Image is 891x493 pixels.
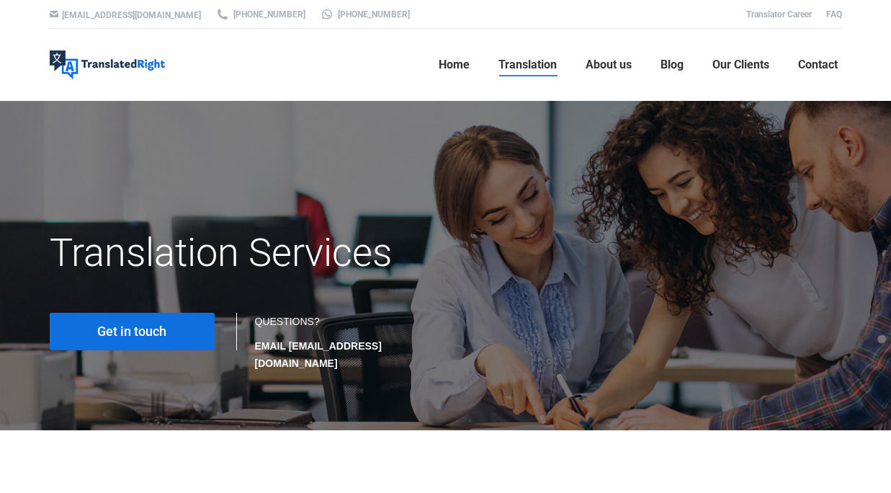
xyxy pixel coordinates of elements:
a: [EMAIL_ADDRESS][DOMAIN_NAME] [62,10,201,20]
a: Get in touch [50,313,215,350]
span: Blog [661,58,684,72]
a: Home [434,42,474,88]
a: Blog [656,42,688,88]
a: About us [581,42,636,88]
span: Contact [798,58,838,72]
span: Get in touch [97,324,166,339]
span: Our Clients [712,58,769,72]
span: Home [439,58,470,72]
h1: Translation Services [50,229,570,277]
div: QUESTIONS? [255,313,431,372]
a: [PHONE_NUMBER] [215,8,305,21]
img: Translated Right [50,50,165,79]
span: Translation [498,58,557,72]
strong: EMAIL [EMAIL_ADDRESS][DOMAIN_NAME] [255,340,382,369]
a: [PHONE_NUMBER] [320,8,410,21]
span: About us [586,58,632,72]
a: Translator Career [746,9,812,19]
a: Translation [494,42,561,88]
a: FAQ [826,9,842,19]
a: Contact [794,42,842,88]
a: Our Clients [708,42,774,88]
